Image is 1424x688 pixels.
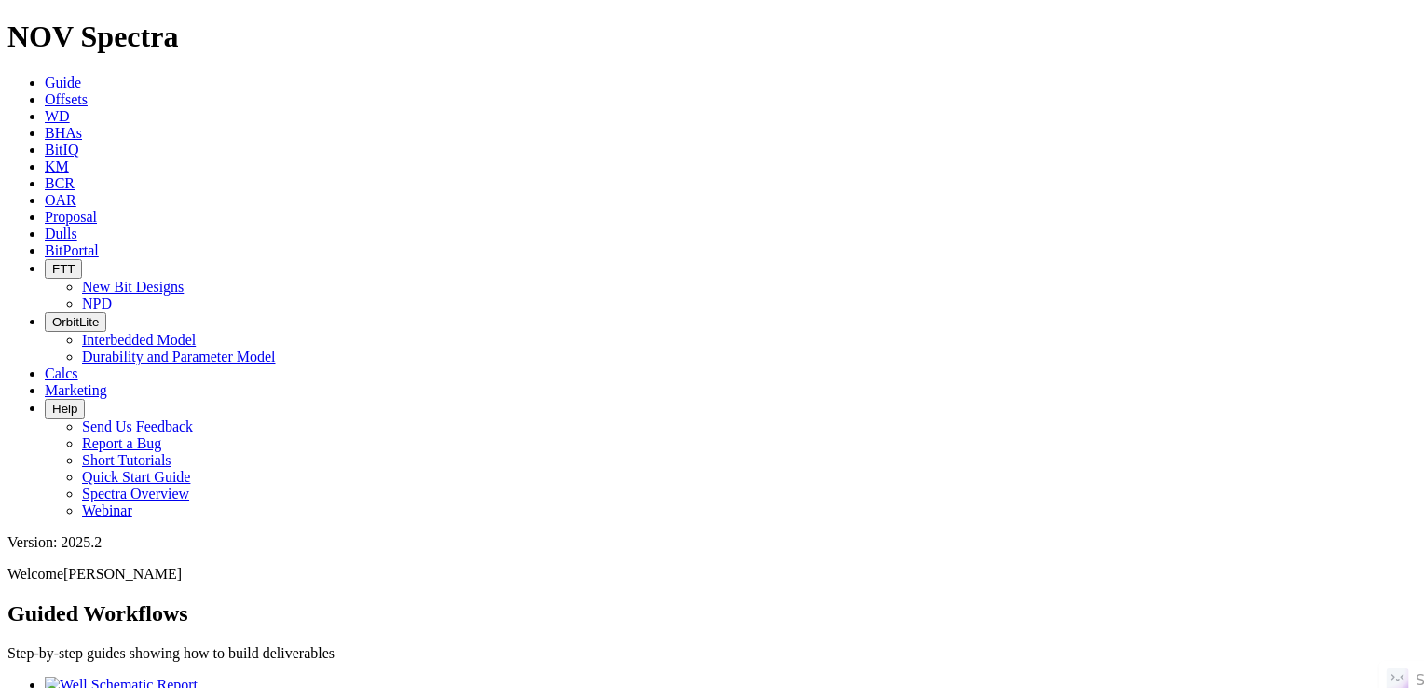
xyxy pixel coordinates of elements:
[45,175,75,191] a: BCR
[45,125,82,141] a: BHAs
[45,75,81,90] a: Guide
[63,566,182,582] span: [PERSON_NAME]
[82,349,276,365] a: Durability and Parameter Model
[45,312,106,332] button: OrbitLite
[7,601,1417,626] h2: Guided Workflows
[45,91,88,107] a: Offsets
[45,399,85,419] button: Help
[45,226,77,241] a: Dulls
[82,435,161,451] a: Report a Bug
[82,419,193,434] a: Send Us Feedback
[82,279,184,295] a: New Bit Designs
[7,566,1417,583] p: Welcome
[45,108,70,124] a: WD
[45,192,76,208] a: OAR
[45,259,82,279] button: FTT
[52,262,75,276] span: FTT
[7,20,1417,54] h1: NOV Spectra
[82,469,190,485] a: Quick Start Guide
[82,486,189,502] a: Spectra Overview
[82,452,171,468] a: Short Tutorials
[52,402,77,416] span: Help
[82,332,196,348] a: Interbedded Model
[7,534,1417,551] div: Version: 2025.2
[45,142,78,158] a: BitIQ
[82,296,112,311] a: NPD
[82,502,132,518] a: Webinar
[7,645,1417,662] p: Step-by-step guides showing how to build deliverables
[52,315,99,329] span: OrbitLite
[45,158,69,174] a: KM
[45,382,107,398] a: Marketing
[45,242,99,258] a: BitPortal
[45,365,78,381] a: Calcs
[45,209,97,225] a: Proposal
